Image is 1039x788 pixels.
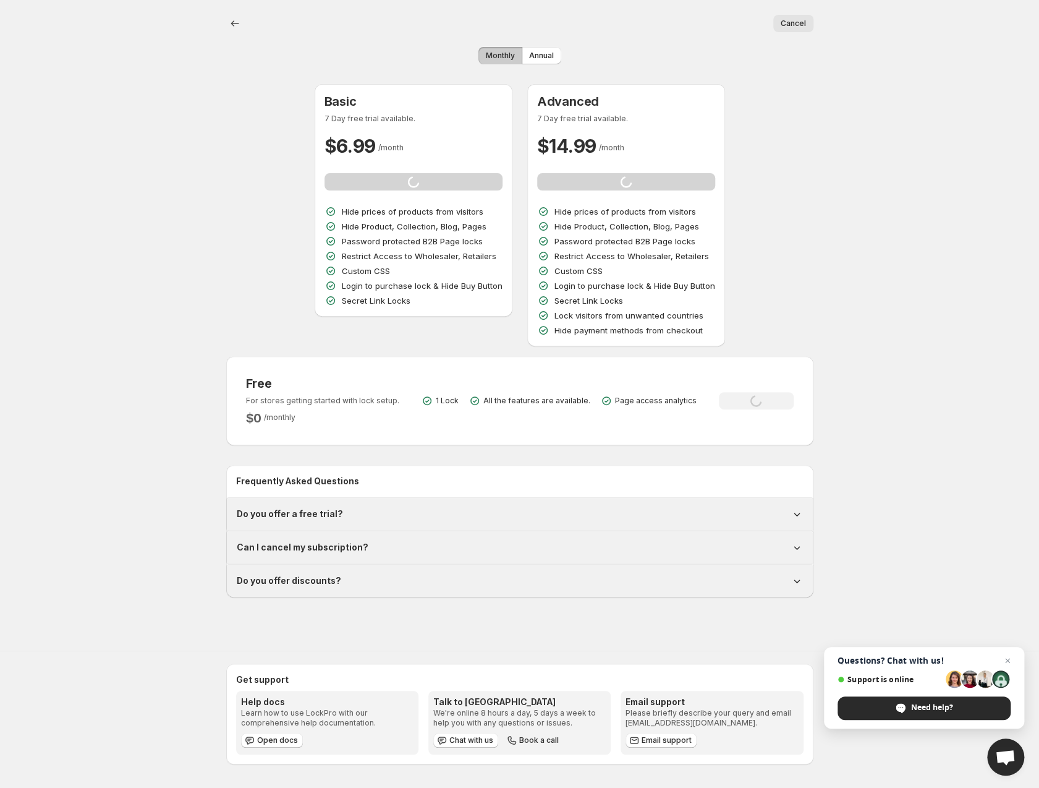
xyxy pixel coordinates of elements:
[554,324,703,336] p: Hide payment methods from checkout
[237,508,343,520] h1: Do you offer a free trial?
[615,396,697,406] p: Page access analytics
[246,411,262,426] h2: $ 0
[987,739,1024,776] a: Open chat
[554,280,715,292] p: Login to purchase lock & Hide Buy Button
[241,733,303,748] a: Open docs
[226,15,244,32] button: back
[342,294,410,307] p: Secret Link Locks
[246,376,399,391] h3: Free
[342,235,483,247] p: Password protected B2B Page locks
[522,47,561,64] button: Annual
[554,220,699,233] p: Hide Product, Collection, Blog, Pages
[483,396,590,406] p: All the features are available.
[773,15,813,32] button: Cancel
[781,19,806,28] span: Cancel
[838,675,941,684] span: Support is online
[433,696,606,708] h3: Talk to [GEOGRAPHIC_DATA]
[838,696,1011,720] span: Need help?
[554,235,695,247] p: Password protected B2B Page locks
[519,735,559,745] span: Book a call
[378,143,404,152] span: / month
[529,51,554,61] span: Annual
[236,674,804,686] h2: Get support
[554,309,703,322] p: Lock visitors from unwanted countries
[626,708,798,728] p: Please briefly describe your query and email [EMAIL_ADDRESS][DOMAIN_NAME].
[342,250,496,262] p: Restrict Access to Wholesaler, Retailers
[642,735,692,745] span: Email support
[503,733,564,748] button: Book a call
[486,51,515,61] span: Monthly
[324,134,376,158] h2: $ 6.99
[236,475,804,487] h2: Frequently Asked Questions
[911,702,953,713] span: Need help?
[537,94,715,109] h3: Advanced
[324,94,503,109] h3: Basic
[449,735,493,745] span: Chat with us
[342,280,503,292] p: Login to purchase lock & Hide Buy Button
[838,656,1011,666] span: Questions? Chat with us!
[241,708,413,728] p: Learn how to use LockPro with our comprehensive help documentation.
[342,265,390,277] p: Custom CSS
[433,733,498,748] button: Chat with us
[599,143,624,152] span: / month
[478,47,522,64] button: Monthly
[537,114,715,124] p: 7 Day free trial available.
[241,696,413,708] h3: Help docs
[626,696,798,708] h3: Email support
[237,575,341,587] h1: Do you offer discounts?
[342,205,483,218] p: Hide prices of products from visitors
[342,220,486,233] p: Hide Product, Collection, Blog, Pages
[626,733,697,748] a: Email support
[237,541,368,554] h1: Can I cancel my subscription?
[436,396,459,406] p: 1 Lock
[554,205,696,218] p: Hide prices of products from visitors
[554,294,623,307] p: Secret Link Locks
[257,735,298,745] span: Open docs
[554,250,709,262] p: Restrict Access to Wholesaler, Retailers
[264,413,295,422] span: / monthly
[537,134,596,158] h2: $ 14.99
[246,396,399,406] p: For stores getting started with lock setup.
[554,265,603,277] p: Custom CSS
[433,708,606,728] p: We're online 8 hours a day, 5 days a week to help you with any questions or issues.
[324,114,503,124] p: 7 Day free trial available.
